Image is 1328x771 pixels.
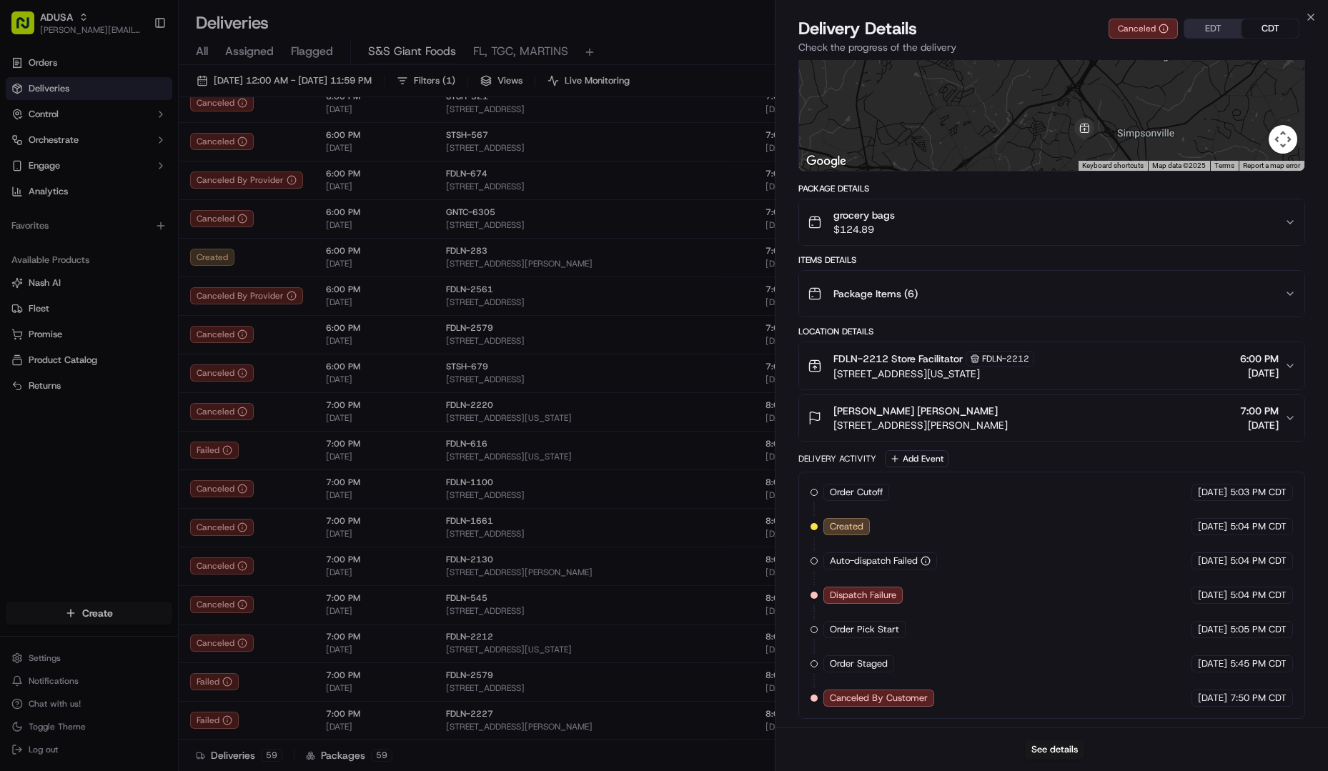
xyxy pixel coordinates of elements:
span: Order Cutoff [830,486,883,499]
span: 5:04 PM CDT [1230,554,1287,567]
span: Canceled By Customer [830,692,928,705]
button: Keyboard shortcuts [1082,161,1144,171]
span: [DATE] [1240,418,1279,432]
span: Map data ©2025 [1152,161,1206,169]
a: Powered byPylon [101,242,173,253]
span: 5:03 PM CDT [1230,486,1287,499]
button: Canceled [1109,19,1178,39]
span: [STREET_ADDRESS][US_STATE] [833,367,1034,381]
span: [DATE] [1198,520,1227,533]
span: Order Staged [830,657,888,670]
span: grocery bags [833,208,895,222]
span: [STREET_ADDRESS][PERSON_NAME] [833,418,1008,432]
button: Start new chat [243,141,260,158]
span: Dispatch Failure [830,589,896,602]
p: Check the progress of the delivery [798,40,1305,54]
button: EDT [1184,19,1242,38]
span: 5:45 PM CDT [1230,657,1287,670]
span: 7:00 PM [1240,404,1279,418]
a: Report a map error [1243,161,1300,169]
span: $124.89 [833,222,895,237]
span: 5:04 PM CDT [1230,589,1287,602]
div: We're available if you need us! [49,151,181,162]
span: [DATE] [1198,589,1227,602]
a: Open this area in Google Maps (opens a new window) [803,152,850,171]
div: Items Details [798,254,1305,266]
button: CDT [1242,19,1299,38]
span: [PERSON_NAME] [PERSON_NAME] [833,404,998,418]
div: 💻 [121,209,132,220]
span: Package Items ( 6 ) [833,287,918,301]
span: 5:05 PM CDT [1230,623,1287,636]
button: [PERSON_NAME] [PERSON_NAME][STREET_ADDRESS][PERSON_NAME]7:00 PM[DATE] [799,395,1304,441]
input: Got a question? Start typing here... [37,92,257,107]
span: FDLN-2212 [982,353,1029,364]
span: FDLN-2212 Store Facilitator [833,352,963,366]
p: Welcome 👋 [14,57,260,80]
button: Map camera controls [1269,125,1297,154]
span: Delivery Details [798,17,917,40]
button: FDLN-2212 Store FacilitatorFDLN-2212[STREET_ADDRESS][US_STATE]6:00 PM[DATE] [799,342,1304,389]
div: Package Details [798,183,1305,194]
span: [DATE] [1198,554,1227,567]
img: Google [803,152,850,171]
div: Start new chat [49,136,234,151]
span: [DATE] [1198,657,1227,670]
span: [DATE] [1198,623,1227,636]
button: See details [1025,740,1084,760]
a: 💻API Documentation [115,202,235,227]
button: Package Items (6) [799,271,1304,317]
span: Knowledge Base [29,207,109,222]
div: 📗 [14,209,26,220]
span: Order Pick Start [830,623,899,636]
div: Delivery Activity [798,453,876,464]
a: Terms (opens in new tab) [1214,161,1234,169]
div: Location Details [798,326,1305,337]
span: Created [830,520,863,533]
span: 5:04 PM CDT [1230,520,1287,533]
span: [DATE] [1198,692,1227,705]
span: [DATE] [1240,366,1279,380]
span: 7:50 PM CDT [1230,692,1287,705]
span: [DATE] [1198,486,1227,499]
span: 6:00 PM [1240,352,1279,366]
a: 📗Knowledge Base [9,202,115,227]
button: grocery bags$124.89 [799,199,1304,245]
img: 1736555255976-a54dd68f-1ca7-489b-9aae-adbdc363a1c4 [14,136,40,162]
img: Nash [14,14,43,43]
span: API Documentation [135,207,229,222]
span: Auto-dispatch Failed [830,554,918,567]
span: Pylon [142,242,173,253]
button: Add Event [885,450,948,467]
